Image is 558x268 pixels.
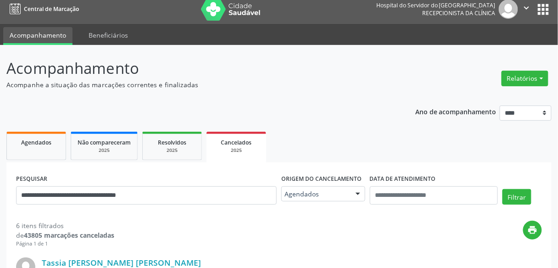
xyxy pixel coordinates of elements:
a: Central de Marcação [6,1,79,17]
a: Beneficiários [82,27,134,43]
label: DATA DE ATENDIMENTO [370,172,436,186]
span: Agendados [21,139,51,146]
div: 6 itens filtrados [16,221,114,230]
a: Acompanhamento [3,27,73,45]
i: print [528,225,538,235]
span: Agendados [285,190,346,199]
label: Origem do cancelamento [281,172,362,186]
span: Não compareceram [78,139,131,146]
button: apps [536,1,552,17]
button: print [523,221,542,240]
i:  [522,3,532,13]
span: Resolvidos [158,139,186,146]
p: Ano de acompanhamento [415,106,497,117]
label: PESQUISAR [16,172,47,186]
strong: 43805 marcações canceladas [24,231,114,240]
span: Cancelados [221,139,252,146]
p: Acompanhamento [6,57,388,80]
span: Central de Marcação [24,5,79,13]
button: Relatórios [502,71,548,86]
div: Página 1 de 1 [16,240,114,248]
button: Filtrar [502,189,531,205]
div: 2025 [213,147,260,154]
a: Tassia [PERSON_NAME] [PERSON_NAME] [42,257,201,268]
div: Hospital do Servidor do [GEOGRAPHIC_DATA] [376,1,496,9]
span: Recepcionista da clínica [422,9,496,17]
div: de [16,230,114,240]
div: 2025 [78,147,131,154]
p: Acompanhe a situação das marcações correntes e finalizadas [6,80,388,89]
div: 2025 [149,147,195,154]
